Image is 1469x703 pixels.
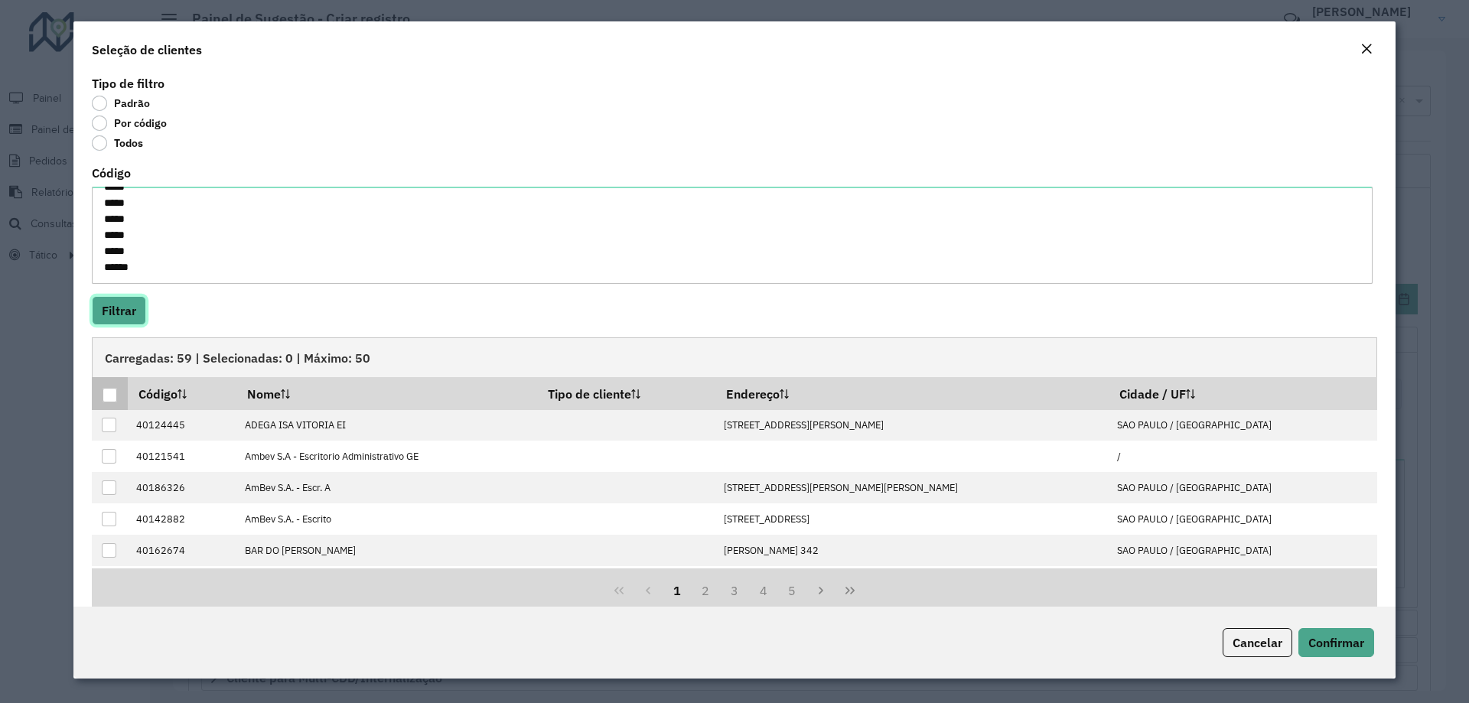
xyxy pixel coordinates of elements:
[92,96,150,111] label: Padrão
[1233,635,1282,650] span: Cancelar
[128,566,236,597] td: 40137831
[749,576,778,605] button: 4
[92,116,167,131] label: Por código
[691,576,720,605] button: 2
[1356,40,1377,60] button: Close
[128,377,236,409] th: Código
[1109,377,1376,409] th: Cidade / UF
[1109,566,1376,597] td: SAO PAULO / [GEOGRAPHIC_DATA]
[1109,441,1376,472] td: /
[236,410,537,441] td: ADEGA ISA VITORIA EI
[128,472,236,503] td: 40186326
[537,377,715,409] th: Tipo de cliente
[715,472,1109,503] td: [STREET_ADDRESS][PERSON_NAME][PERSON_NAME]
[128,503,236,535] td: 40142882
[1360,43,1373,55] em: Fechar
[92,41,202,59] h4: Seleção de clientes
[128,441,236,472] td: 40121541
[715,377,1109,409] th: Endereço
[1109,410,1376,441] td: SAO PAULO / [GEOGRAPHIC_DATA]
[835,576,865,605] button: Last Page
[236,566,537,597] td: BAR E LANCHES ALIANZ
[663,576,692,605] button: 1
[236,441,537,472] td: Ambev S.A - Escritorio Administrativo GE
[236,503,537,535] td: AmBev S.A. - Escrito
[128,410,236,441] td: 40124445
[92,296,146,325] button: Filtrar
[92,74,164,93] label: Tipo de filtro
[236,377,537,409] th: Nome
[1109,503,1376,535] td: SAO PAULO / [GEOGRAPHIC_DATA]
[1223,628,1292,657] button: Cancelar
[778,576,807,605] button: 5
[1308,635,1364,650] span: Confirmar
[128,535,236,566] td: 40162674
[92,337,1377,377] div: Carregadas: 59 | Selecionadas: 0 | Máximo: 50
[236,535,537,566] td: BAR DO [PERSON_NAME]
[1298,628,1374,657] button: Confirmar
[236,472,537,503] td: AmBev S.A. - Escr. A
[720,576,749,605] button: 3
[1109,472,1376,503] td: SAO PAULO / [GEOGRAPHIC_DATA]
[715,503,1109,535] td: [STREET_ADDRESS]
[715,410,1109,441] td: [STREET_ADDRESS][PERSON_NAME]
[715,566,1109,597] td: R TURIASSU 1809
[1109,535,1376,566] td: SAO PAULO / [GEOGRAPHIC_DATA]
[92,164,131,182] label: Código
[715,535,1109,566] td: [PERSON_NAME] 342
[92,135,143,151] label: Todos
[806,576,835,605] button: Next Page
